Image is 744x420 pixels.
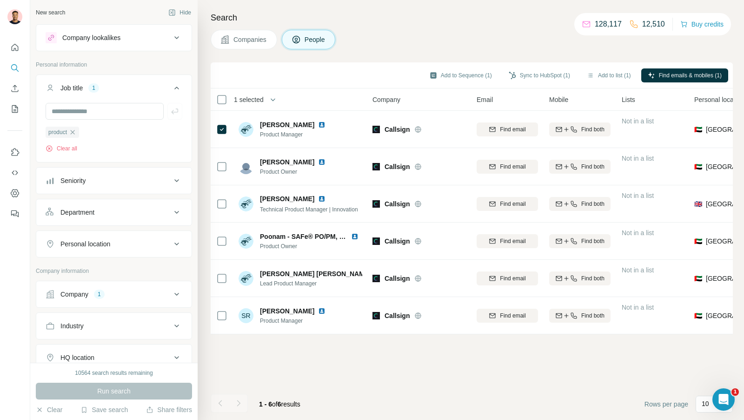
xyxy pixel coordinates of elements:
img: Logo of Callsign [372,200,380,208]
span: Find email [500,200,525,208]
button: Save search [80,405,128,414]
button: Find both [549,234,611,248]
button: Enrich CSV [7,80,22,97]
button: Share filters [146,405,192,414]
span: 🇦🇪 [694,237,702,246]
button: Find emails & mobiles (1) [641,68,728,82]
span: 🇦🇪 [694,274,702,283]
span: Not in a list [622,304,654,311]
span: Company [372,95,400,104]
span: Find both [581,237,604,245]
span: Not in a list [622,229,654,237]
button: Find email [477,197,538,211]
button: Quick start [7,39,22,56]
span: product [48,128,67,136]
span: Callsign [385,237,410,246]
span: 🇦🇪 [694,125,702,134]
button: Feedback [7,205,22,222]
img: LinkedIn logo [318,195,325,203]
span: 🇦🇪 [694,162,702,171]
button: Personal location [36,233,192,255]
button: Find email [477,271,538,285]
button: Department [36,201,192,224]
button: Add to Sequence (1) [423,68,498,82]
span: Poonam - SAFe® PO/PM, CSPO® [260,233,363,240]
img: Logo of Callsign [372,163,380,170]
button: Find both [549,160,611,174]
span: 1 - 6 [259,400,272,408]
div: 1 [88,84,99,92]
p: Personal information [36,61,192,69]
div: SR [239,308,253,323]
span: 6 [278,400,281,408]
img: Logo of Callsign [372,312,380,319]
h4: Search [211,11,733,24]
span: Product Manager [260,130,329,139]
img: LinkedIn logo [318,158,325,166]
span: Product Owner [260,168,329,176]
span: Not in a list [622,155,654,162]
span: Callsign [385,125,410,134]
button: Company lookalikes [36,27,192,49]
button: Clear all [46,144,77,153]
span: Callsign [385,311,410,320]
span: [PERSON_NAME] [PERSON_NAME] [260,269,371,278]
span: Email [477,95,493,104]
div: Job title [60,83,83,93]
img: Logo of Callsign [372,275,380,282]
span: Callsign [385,274,410,283]
button: Use Surfe on LinkedIn [7,144,22,161]
button: Use Surfe API [7,164,22,181]
button: Sync to HubSpot (1) [502,68,577,82]
button: HQ location [36,346,192,369]
div: HQ location [60,353,94,362]
p: 12,510 [642,19,665,30]
span: Find email [500,125,525,134]
img: Logo of Callsign [372,237,380,245]
span: Callsign [385,199,410,209]
span: Not in a list [622,192,654,199]
span: Find email [500,274,525,283]
img: LinkedIn logo [351,233,359,240]
span: Find email [500,312,525,320]
span: Callsign [385,162,410,171]
span: [PERSON_NAME] [260,194,314,203]
div: Seniority [60,176,86,185]
iframe: Intercom live chat [712,388,735,411]
span: Find email [500,163,525,171]
div: Department [60,208,94,217]
button: Dashboard [7,185,22,202]
div: New search [36,8,65,17]
span: of [272,400,278,408]
span: Find both [581,163,604,171]
img: Avatar [239,122,253,137]
span: Lists [622,95,635,104]
button: Industry [36,315,192,337]
img: Avatar [239,196,253,211]
span: Find emails & mobiles (1) [659,71,722,80]
span: Technical Product Manager | Innovation [260,206,358,213]
span: [PERSON_NAME] [260,307,314,315]
span: Not in a list [622,117,654,125]
button: Find both [549,271,611,285]
img: Logo of Callsign [372,126,380,133]
div: Company [60,290,88,299]
span: 1 selected [234,95,264,104]
span: Mobile [549,95,568,104]
button: Buy credits [680,18,724,31]
span: Rows per page [644,400,688,409]
span: Find both [581,125,604,134]
button: Find email [477,234,538,248]
button: Hide [162,6,198,20]
span: Find both [581,312,604,320]
div: 1 [94,290,105,298]
img: Avatar [239,234,253,249]
button: Seniority [36,169,192,192]
button: My lists [7,101,22,117]
div: Industry [60,321,84,331]
img: LinkedIn logo [318,121,325,129]
span: Personal location [694,95,744,104]
button: Find email [477,309,538,323]
button: Find both [549,197,611,211]
span: People [305,35,326,44]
